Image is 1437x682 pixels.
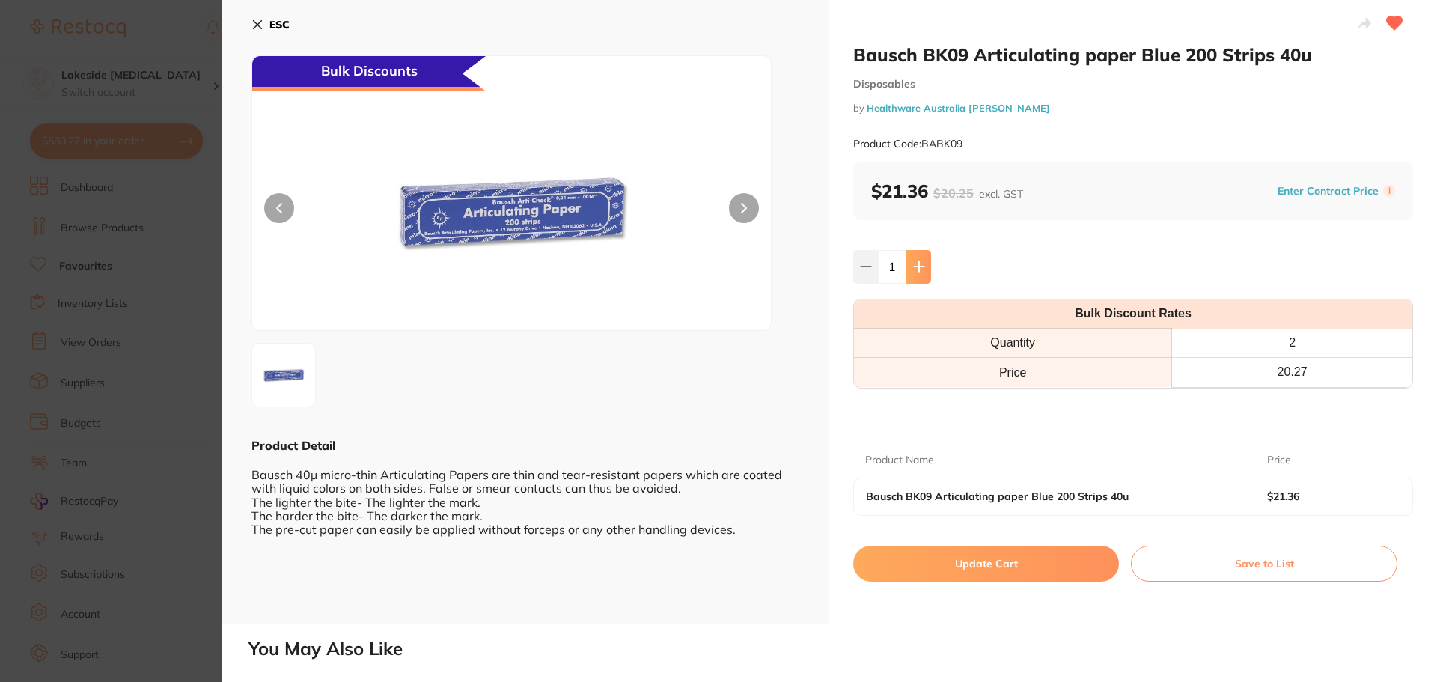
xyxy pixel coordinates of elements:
h2: You May Also Like [248,639,1431,660]
small: Disposables [853,78,1413,91]
h2: Bausch BK09 Articulating paper Blue 200 Strips 40u [853,43,1413,66]
b: $21.36 [871,180,1023,202]
td: Price [854,358,1172,387]
th: 2 [1172,329,1412,358]
a: Healthware Australia [PERSON_NAME] [867,102,1050,114]
button: Save to List [1131,546,1397,582]
button: ESC [251,12,290,37]
img: M2xsNWZmLmpwZw [257,348,311,402]
th: Quantity [854,329,1172,358]
span: excl. GST [979,187,1023,201]
p: Product Name [865,453,934,468]
b: ESC [269,18,290,31]
span: $20.25 [933,186,974,201]
b: $21.36 [1267,490,1388,502]
small: by [853,103,1413,114]
small: Product Code: BABK09 [853,138,962,150]
th: Bulk Discount Rates [854,299,1412,329]
button: Update Cart [853,546,1119,582]
button: Enter Contract Price [1273,184,1383,198]
img: M2xsNWZmLmpwZw [356,94,668,330]
label: i [1383,185,1395,197]
b: Product Detail [251,438,335,453]
div: Bausch 40µ micro-thin Articulating Papers are thin and tear-resistant papers which are coated wit... [251,454,799,536]
b: Bausch BK09 Articulating paper Blue 200 Strips 40u [866,490,1227,502]
p: Price [1267,453,1291,468]
th: 20.27 [1172,358,1412,387]
div: Bulk Discounts [252,56,486,91]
